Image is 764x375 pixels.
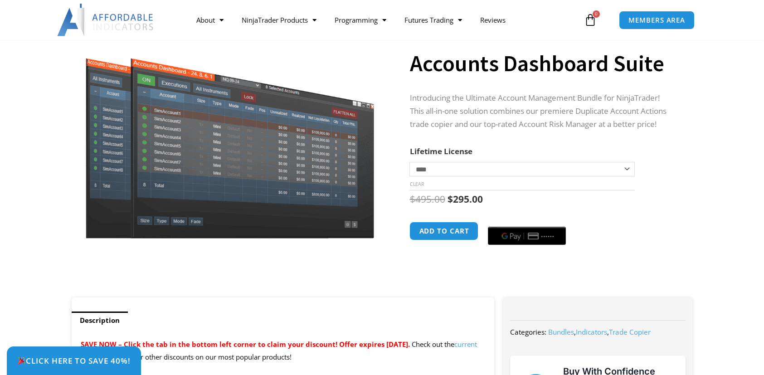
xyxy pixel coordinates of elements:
[81,338,486,364] p: Check out the page for other discounts on our most popular products!
[409,193,415,205] span: $
[548,327,651,336] span: , ,
[409,193,445,205] bdi: 495.00
[486,220,568,221] iframe: Secure payment input frame
[619,11,695,29] a: MEMBERS AREA
[542,233,555,239] text: ••••••
[409,146,472,156] label: Lifetime License
[18,357,25,365] img: 🎉
[187,10,233,30] a: About
[488,227,566,245] button: Buy with GPay
[187,10,582,30] nav: Menu
[17,357,131,365] span: Click Here to save 40%!
[409,222,478,240] button: Add to cart
[609,327,651,336] a: Trade Copier
[510,327,546,336] span: Categories:
[7,346,141,375] a: 🎉Click Here to save 40%!
[471,10,515,30] a: Reviews
[72,312,128,329] a: Description
[409,92,674,131] p: Introducing the Ultimate Account Management Bundle for NinjaTrader! This all-in-one solution comb...
[81,340,410,349] span: SAVE NOW – Click the tab in the bottom left corner to claim your discount! Offer expires [DATE].
[548,327,574,336] a: Bundles
[57,4,155,36] img: LogoAI | Affordable Indicators – NinjaTrader
[84,6,376,239] img: Screenshot 2024-08-26 155710eeeee
[447,193,482,205] bdi: 295.00
[576,327,607,336] a: Indicators
[409,48,674,79] h1: Accounts Dashboard Suite
[447,193,453,205] span: $
[409,181,423,187] a: Clear options
[326,10,395,30] a: Programming
[570,7,610,33] a: 0
[395,10,471,30] a: Futures Trading
[628,17,685,24] span: MEMBERS AREA
[593,10,600,18] span: 0
[233,10,326,30] a: NinjaTrader Products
